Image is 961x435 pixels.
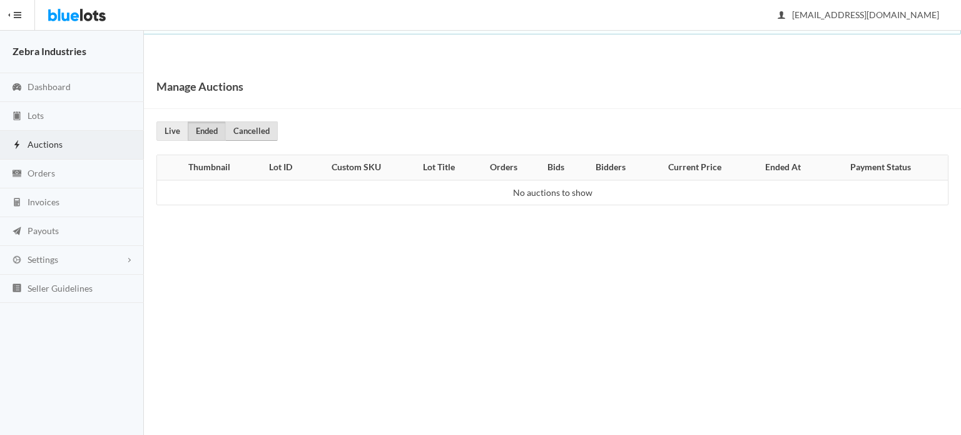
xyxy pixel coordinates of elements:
[820,155,948,180] th: Payment Status
[11,168,23,180] ion-icon: cash
[11,197,23,209] ion-icon: calculator
[643,155,746,180] th: Current Price
[225,121,278,141] a: Cancelled
[11,283,23,295] ion-icon: list box
[778,9,939,20] span: [EMAIL_ADDRESS][DOMAIN_NAME]
[28,254,58,265] span: Settings
[11,82,23,94] ion-icon: speedometer
[157,180,948,205] td: No auctions to show
[28,225,59,236] span: Payouts
[13,45,86,57] strong: Zebra Industries
[156,77,243,96] h1: Manage Auctions
[308,155,405,180] th: Custom SKU
[28,81,71,92] span: Dashboard
[188,121,226,141] a: Ended
[11,111,23,123] ion-icon: clipboard
[11,255,23,267] ion-icon: cog
[534,155,578,180] th: Bids
[254,155,308,180] th: Lot ID
[28,110,44,121] span: Lots
[28,139,63,150] span: Auctions
[28,283,93,294] span: Seller Guidelines
[11,140,23,151] ion-icon: flash
[157,155,254,180] th: Thumbnail
[775,10,788,22] ion-icon: person
[28,197,59,207] span: Invoices
[746,155,820,180] th: Ended At
[405,155,473,180] th: Lot Title
[11,226,23,238] ion-icon: paper plane
[156,121,188,141] a: Live
[473,155,534,180] th: Orders
[28,168,55,178] span: Orders
[578,155,643,180] th: Bidders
